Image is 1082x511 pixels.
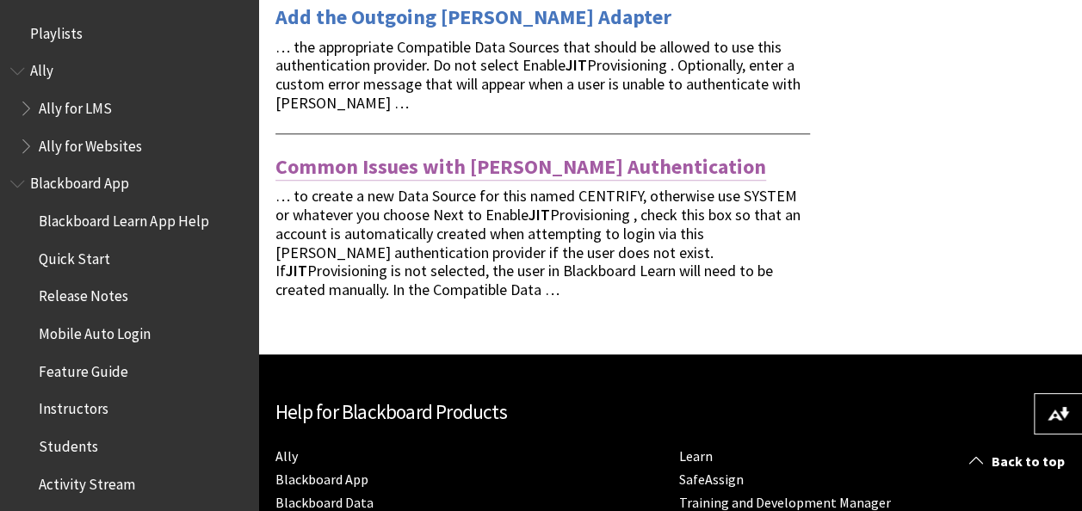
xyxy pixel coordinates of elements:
a: SafeAssign [679,471,744,489]
a: Blackboard App [275,471,368,489]
strong: JIT [529,205,550,225]
span: Quick Start [39,244,110,268]
a: Back to top [956,446,1082,477]
strong: JIT [286,261,307,280]
a: Add the Outgoing [PERSON_NAME] Adapter [275,3,671,31]
span: Blackboard Learn App Help [39,206,208,230]
span: Blackboard App [30,169,129,193]
h2: Help for Blackboard Products [275,397,1065,428]
span: Instructors [39,395,108,418]
span: … to create a new Data Source for this named CENTRIFY, otherwise use SYSTEM or whatever you choos... [275,186,801,299]
span: Ally for Websites [39,132,142,155]
nav: Book outline for Playlists [10,19,248,48]
span: Mobile Auto Login [39,319,151,342]
span: Release Notes [39,282,128,305]
a: Common Issues with [PERSON_NAME] Authentication [275,153,766,181]
nav: Book outline for Anthology Ally Help [10,57,248,161]
span: … the appropriate Compatible Data Sources that should be allowed to use this authentication provi... [275,37,801,113]
span: Playlists [30,19,83,42]
span: Students [39,432,98,455]
a: Ally [275,447,298,465]
span: Ally for LMS [39,94,112,117]
strong: JIT [566,55,587,75]
span: Activity Stream [39,470,135,493]
span: Ally [30,57,53,80]
span: Feature Guide [39,357,128,380]
a: Learn [679,447,713,465]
